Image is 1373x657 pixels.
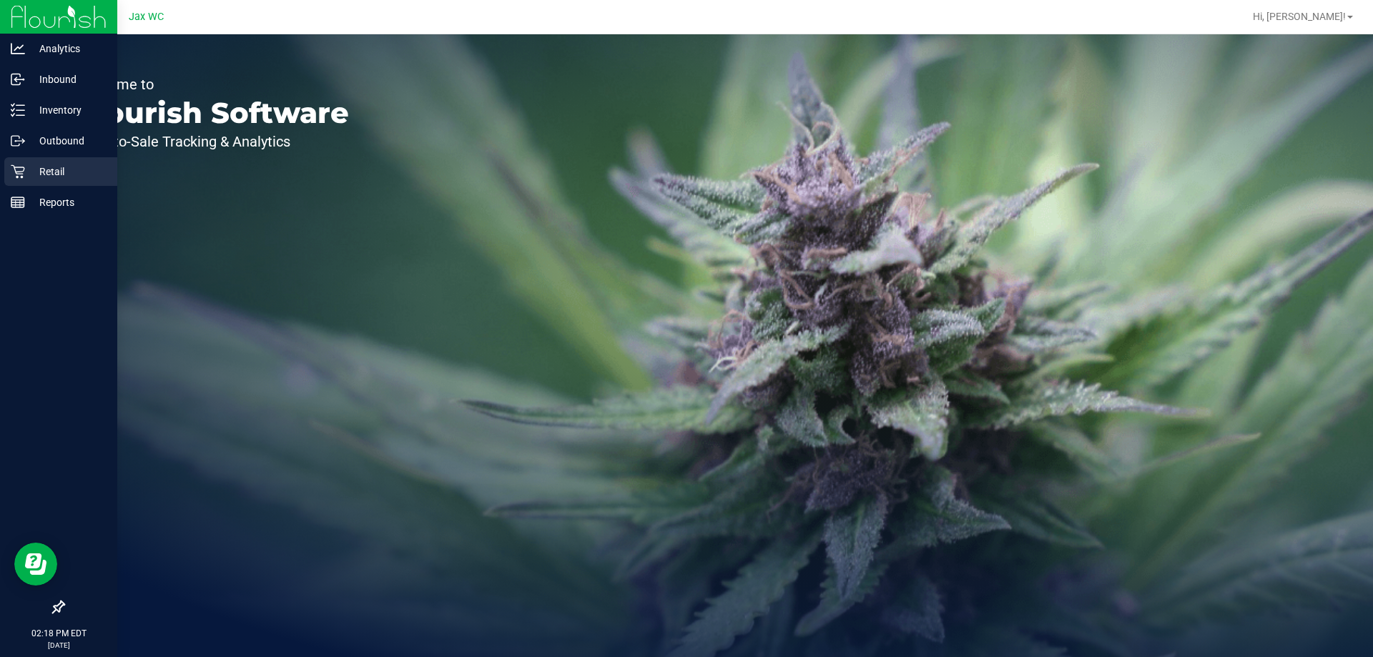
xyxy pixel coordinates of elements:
[11,103,25,117] inline-svg: Inventory
[25,132,111,149] p: Outbound
[11,41,25,56] inline-svg: Analytics
[11,195,25,209] inline-svg: Reports
[25,40,111,57] p: Analytics
[77,99,349,127] p: Flourish Software
[77,134,349,149] p: Seed-to-Sale Tracking & Analytics
[14,543,57,586] iframe: Resource center
[11,72,25,87] inline-svg: Inbound
[11,164,25,179] inline-svg: Retail
[11,134,25,148] inline-svg: Outbound
[77,77,349,92] p: Welcome to
[6,627,111,640] p: 02:18 PM EDT
[25,102,111,119] p: Inventory
[129,11,164,23] span: Jax WC
[6,640,111,651] p: [DATE]
[25,194,111,211] p: Reports
[25,71,111,88] p: Inbound
[1253,11,1346,22] span: Hi, [PERSON_NAME]!
[25,163,111,180] p: Retail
